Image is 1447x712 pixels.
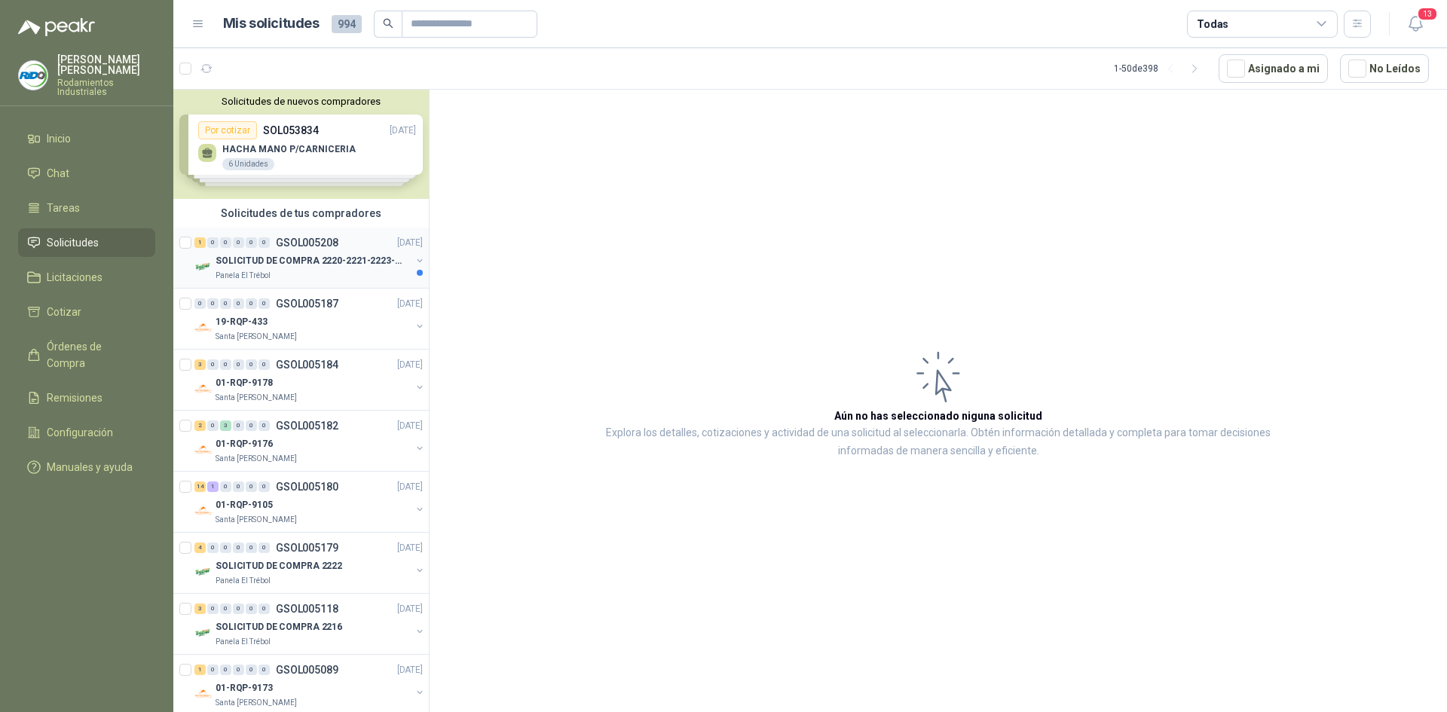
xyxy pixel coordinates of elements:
div: 1 [194,237,206,248]
p: [DATE] [397,663,423,677]
p: [DATE] [397,602,423,616]
div: 0 [207,420,219,431]
a: 1 0 0 0 0 0 GSOL005089[DATE] Company Logo01-RQP-9173Santa [PERSON_NAME] [194,661,426,709]
p: Santa [PERSON_NAME] [216,392,297,404]
p: GSOL005184 [276,359,338,370]
span: Tareas [47,200,80,216]
div: 0 [233,665,244,675]
p: 01-RQP-9178 [216,376,273,390]
div: 14 [194,481,206,492]
div: 0 [233,542,244,553]
div: 0 [220,542,231,553]
span: Cotizar [47,304,81,320]
p: Santa [PERSON_NAME] [216,514,297,526]
div: 0 [220,359,231,370]
button: 13 [1402,11,1429,38]
p: [DATE] [397,541,423,555]
p: [DATE] [397,480,423,494]
div: 0 [233,420,244,431]
img: Company Logo [194,685,213,703]
a: Chat [18,159,155,188]
div: 0 [220,604,231,614]
p: Panela El Trébol [216,575,271,587]
span: Manuales y ayuda [47,459,133,475]
p: GSOL005089 [276,665,338,675]
p: GSOL005187 [276,298,338,309]
div: 0 [220,481,231,492]
p: Santa [PERSON_NAME] [216,331,297,343]
a: 3 0 0 0 0 0 GSOL005118[DATE] Company LogoSOLICITUD DE COMPRA 2216Panela El Trébol [194,600,426,648]
span: Configuración [47,424,113,441]
div: 0 [259,542,270,553]
a: Configuración [18,418,155,447]
div: 0 [220,298,231,309]
a: 0 0 0 0 0 0 GSOL005187[DATE] Company Logo19-RQP-433Santa [PERSON_NAME] [194,295,426,343]
div: 0 [194,298,206,309]
div: 2 [194,420,206,431]
div: 3 [220,420,231,431]
span: Solicitudes [47,234,99,251]
a: Solicitudes [18,228,155,257]
p: SOLICITUD DE COMPRA 2220-2221-2223-2224 [216,254,403,268]
span: Chat [47,165,69,182]
div: 3 [194,359,206,370]
div: 3 [194,604,206,614]
div: 0 [207,542,219,553]
div: 0 [246,359,257,370]
div: 0 [233,359,244,370]
a: Remisiones [18,384,155,412]
h3: Aún no has seleccionado niguna solicitud [834,408,1042,424]
div: 0 [259,665,270,675]
p: GSOL005182 [276,420,338,431]
div: 0 [207,665,219,675]
div: 0 [233,298,244,309]
div: 0 [207,237,219,248]
p: 01-RQP-9105 [216,498,273,512]
div: 4 [194,542,206,553]
div: 0 [246,298,257,309]
div: 0 [233,604,244,614]
a: Inicio [18,124,155,153]
div: Todas [1197,16,1228,32]
div: 0 [259,359,270,370]
div: 0 [207,604,219,614]
img: Company Logo [194,380,213,398]
p: 01-RQP-9176 [216,437,273,451]
p: 01-RQP-9173 [216,681,273,695]
p: [DATE] [397,419,423,433]
div: 1 [207,481,219,492]
a: 3 0 0 0 0 0 GSOL005184[DATE] Company Logo01-RQP-9178Santa [PERSON_NAME] [194,356,426,404]
img: Company Logo [194,563,213,581]
div: 0 [220,665,231,675]
div: 0 [246,481,257,492]
div: 0 [207,359,219,370]
p: [DATE] [397,358,423,372]
p: [DATE] [397,297,423,311]
div: 0 [246,665,257,675]
div: 1 [194,665,206,675]
img: Company Logo [194,319,213,337]
p: GSOL005118 [276,604,338,614]
span: Licitaciones [47,269,102,286]
div: 0 [246,542,257,553]
div: 0 [259,298,270,309]
p: Santa [PERSON_NAME] [216,697,297,709]
div: 0 [259,237,270,248]
p: Rodamientos Industriales [57,78,155,96]
img: Company Logo [194,441,213,459]
span: Remisiones [47,390,102,406]
p: Panela El Trébol [216,636,271,648]
a: 1 0 0 0 0 0 GSOL005208[DATE] Company LogoSOLICITUD DE COMPRA 2220-2221-2223-2224Panela El Trébol [194,234,426,282]
div: 0 [246,604,257,614]
a: Manuales y ayuda [18,453,155,481]
button: Solicitudes de nuevos compradores [179,96,423,107]
p: GSOL005180 [276,481,338,492]
p: [PERSON_NAME] [PERSON_NAME] [57,54,155,75]
img: Company Logo [194,624,213,642]
p: Panela El Trébol [216,270,271,282]
span: 13 [1417,7,1438,21]
p: [DATE] [397,236,423,250]
p: GSOL005179 [276,542,338,553]
p: Santa [PERSON_NAME] [216,453,297,465]
img: Company Logo [194,258,213,276]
